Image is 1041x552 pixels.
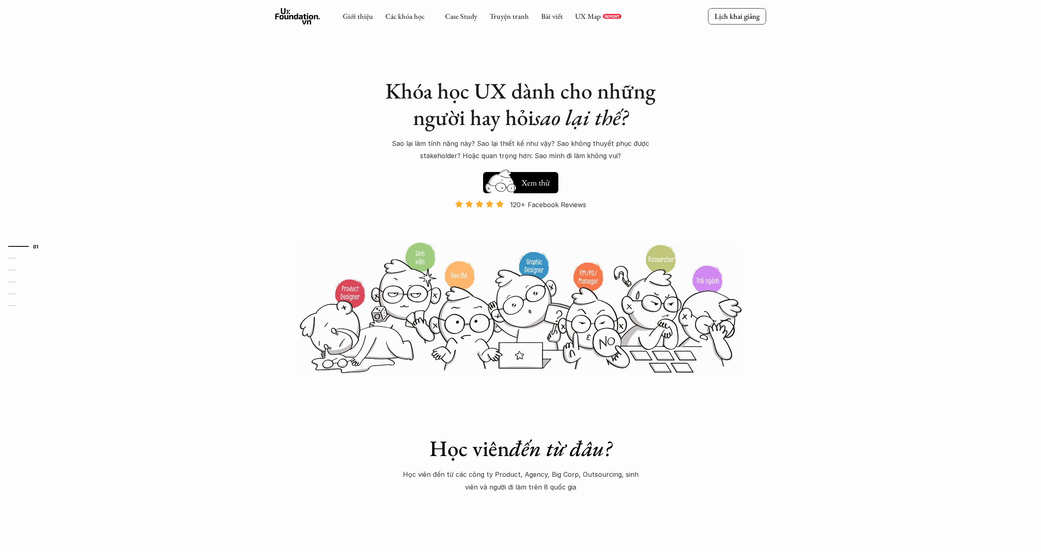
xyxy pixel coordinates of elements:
[445,11,477,21] a: Case Study
[534,103,628,132] em: sao lại thế?
[378,78,664,131] h1: Khóa học UX dành cho những người hay hỏi
[33,244,39,249] strong: 01
[510,199,586,211] p: 120+ Facebook Reviews
[378,435,664,462] h1: Học viên
[385,11,425,21] a: Các khóa học
[509,434,612,463] em: đến từ đâu?
[398,468,643,493] p: Học viên đến từ các công ty Product, Agency, Big Corp, Outsourcing, sinh viên và người đi làm trê...
[343,11,373,21] a: Giới thiệu
[522,177,552,188] h5: Xem thử
[8,241,47,251] a: 01
[708,8,766,24] a: Lịch khai giảng
[378,137,664,162] p: Sao lại làm tính năng này? Sao lại thiết kế như vậy? Sao không thuyết phục được stakeholder? Hoặc...
[603,14,621,19] a: REPORT
[490,11,529,21] a: Truyện tranh
[575,11,601,21] a: UX Map
[715,11,760,21] p: Lịch khai giảng
[541,11,563,21] a: Bài viết
[483,168,558,193] a: Xem thử
[448,200,594,241] a: 120+ Facebook Reviews
[605,14,620,19] p: REPORT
